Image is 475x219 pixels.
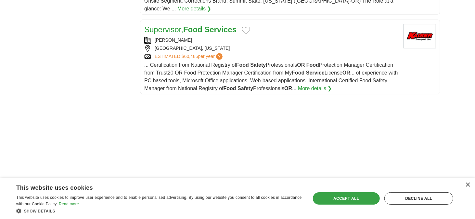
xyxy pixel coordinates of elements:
[306,62,319,68] strong: Food
[384,192,453,205] div: Decline all
[24,209,55,213] span: Show details
[144,45,398,52] div: [GEOGRAPHIC_DATA], [US_STATE]
[183,25,202,34] strong: Food
[404,24,436,48] img: Kaiser Transport logo
[182,54,198,59] span: $60,485
[237,86,253,91] strong: Safety
[144,62,398,91] span: ... Certification from National Registry of Professionals Protection Manager Certification from T...
[216,53,223,60] span: ?
[16,208,302,214] div: Show details
[342,70,350,75] strong: OR
[306,70,325,75] strong: Service
[204,25,237,34] strong: Services
[144,25,237,34] a: Supervisor,Food Services
[465,183,470,187] div: Close
[177,5,212,13] a: More details ❯
[59,202,79,206] a: Read more, opens a new window
[313,192,380,205] div: Accept all
[155,53,224,60] a: ESTIMATED:$60,485per year?
[16,195,302,206] span: This website uses cookies to improve user experience and to enable personalised advertising. By u...
[297,62,305,68] strong: OR
[155,37,192,43] a: [PERSON_NAME]
[284,86,292,91] strong: OR
[224,86,236,91] strong: Food
[236,62,249,68] strong: Food
[250,62,266,68] strong: Safety
[292,70,304,75] strong: Food
[242,26,250,34] button: Add to favorite jobs
[298,85,332,92] a: More details ❯
[16,182,286,192] div: This website uses cookies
